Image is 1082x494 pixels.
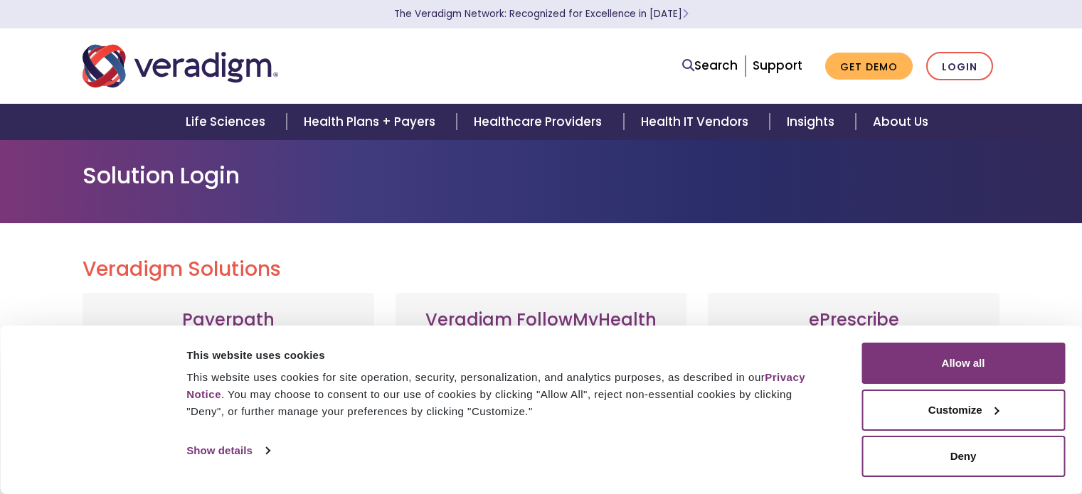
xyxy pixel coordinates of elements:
div: This website uses cookies [186,347,829,364]
a: Healthcare Providers [457,104,623,140]
a: Life Sciences [169,104,287,140]
a: Search [682,56,738,75]
img: Veradigm logo [83,43,278,90]
a: Insights [770,104,856,140]
a: About Us [856,104,945,140]
a: The Veradigm Network: Recognized for Excellence in [DATE]Learn More [394,7,689,21]
span: Learn More [682,7,689,21]
h2: Veradigm Solutions [83,257,1000,281]
button: Allow all [861,343,1065,384]
div: This website uses cookies for site operation, security, personalization, and analytics purposes, ... [186,369,829,420]
h3: Veradigm FollowMyHealth [410,310,673,331]
a: Support [753,57,802,74]
a: Get Demo [825,53,913,80]
h3: ePrescribe [722,310,985,331]
a: Login [926,52,993,81]
a: Show details [186,440,269,461]
button: Customize [861,390,1065,431]
button: Deny [861,436,1065,477]
a: Health IT Vendors [624,104,770,140]
a: Health Plans + Payers [287,104,457,140]
h1: Solution Login [83,162,1000,189]
h3: Payerpath [97,310,360,331]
